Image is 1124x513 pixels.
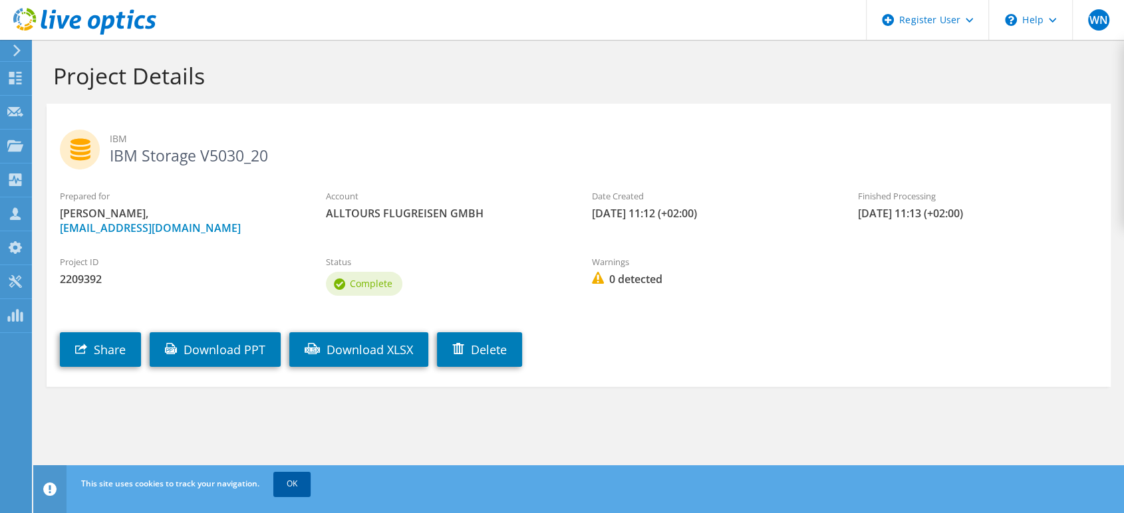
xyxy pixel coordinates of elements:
[592,272,831,286] span: 0 detected
[326,206,565,221] span: ALLTOURS FLUGREISEN GMBH
[858,189,1097,203] label: Finished Processing
[150,332,281,367] a: Download PPT
[289,332,428,367] a: Download XLSX
[858,206,1097,221] span: [DATE] 11:13 (+02:00)
[60,189,299,203] label: Prepared for
[60,255,299,268] label: Project ID
[60,130,1097,163] h2: IBM Storage V5030_20
[53,62,1097,90] h1: Project Details
[437,332,522,367] a: Delete
[1088,9,1109,31] span: WN
[1005,14,1017,26] svg: \n
[60,221,241,235] a: [EMAIL_ADDRESS][DOMAIN_NAME]
[592,206,831,221] span: [DATE] 11:12 (+02:00)
[60,332,141,367] a: Share
[592,189,831,203] label: Date Created
[60,272,299,286] span: 2209392
[350,277,392,290] span: Complete
[81,478,259,489] span: This site uses cookies to track your navigation.
[273,472,311,496] a: OK
[592,255,831,268] label: Warnings
[326,189,565,203] label: Account
[326,255,565,268] label: Status
[60,206,299,235] span: [PERSON_NAME],
[110,132,1097,146] span: IBM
